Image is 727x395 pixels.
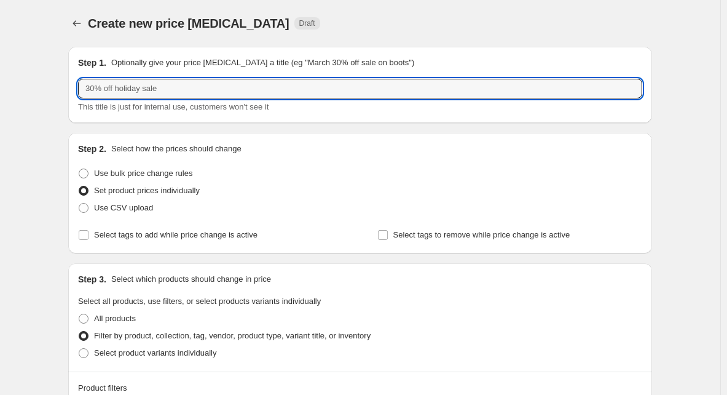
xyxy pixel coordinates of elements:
[94,169,192,178] span: Use bulk price change rules
[78,79,642,98] input: 30% off holiday sale
[78,297,321,306] span: Select all products, use filters, or select products variants individually
[78,273,106,285] h2: Step 3.
[78,57,106,69] h2: Step 1.
[78,382,642,394] div: Product filters
[94,314,136,323] span: All products
[94,186,200,195] span: Set product prices individually
[111,273,271,285] p: Select which products should change in price
[299,18,315,28] span: Draft
[393,230,570,239] span: Select tags to remove while price change is active
[88,17,289,30] span: Create new price [MEDICAL_DATA]
[111,57,414,69] p: Optionally give your price [MEDICAL_DATA] a title (eg "March 30% off sale on boots")
[111,143,242,155] p: Select how the prices should change
[94,331,371,340] span: Filter by product, collection, tag, vendor, product type, variant title, or inventory
[94,203,153,212] span: Use CSV upload
[78,102,269,111] span: This title is just for internal use, customers won't see it
[68,15,85,32] button: Price change jobs
[78,143,106,155] h2: Step 2.
[94,348,216,357] span: Select product variants individually
[94,230,257,239] span: Select tags to add while price change is active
